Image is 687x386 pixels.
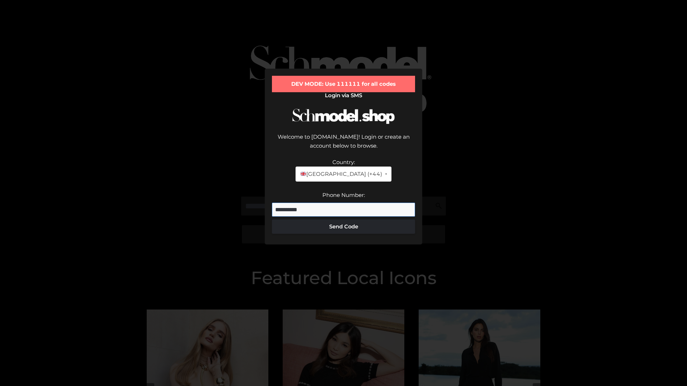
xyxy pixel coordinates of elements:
[300,169,382,179] span: [GEOGRAPHIC_DATA] (+44)
[332,159,355,165] label: Country:
[272,92,415,99] h2: Login via SMS
[290,102,397,130] img: Schmodel Logo
[322,192,365,198] label: Phone Number:
[272,76,415,92] div: DEV MODE: Use 111111 for all codes
[272,132,415,158] div: Welcome to [DOMAIN_NAME]! Login or create an account below to browse.
[272,219,415,234] button: Send Code
[301,171,306,177] img: 🇬🇧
